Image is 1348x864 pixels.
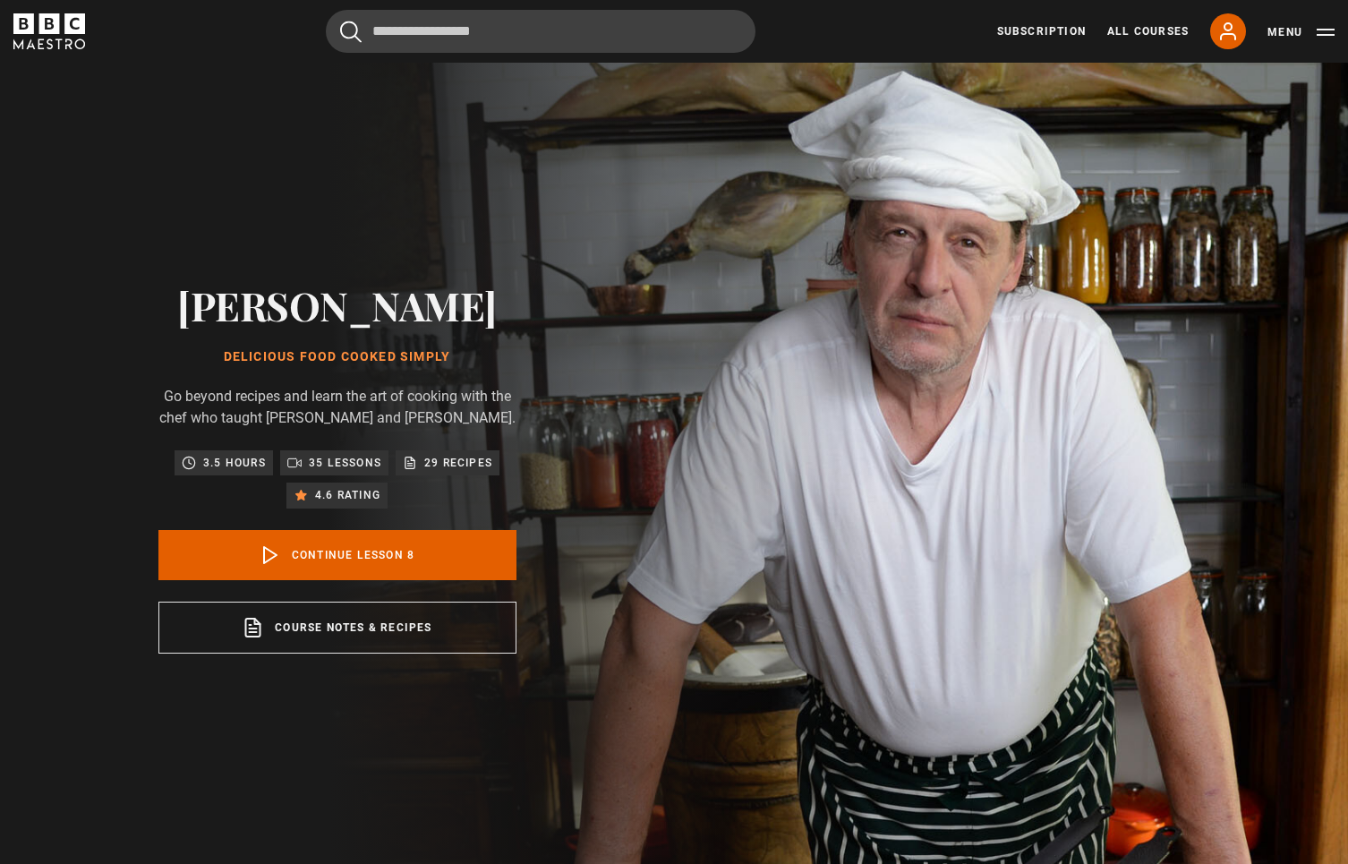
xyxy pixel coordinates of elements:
p: Go beyond recipes and learn the art of cooking with the chef who taught [PERSON_NAME] and [PERSON... [158,386,516,429]
a: Course notes & recipes [158,602,516,654]
button: Submit the search query [340,21,362,43]
p: 29 recipes [424,454,492,472]
p: 3.5 hours [203,454,266,472]
p: 4.6 rating [315,486,380,504]
h2: [PERSON_NAME] [158,282,516,328]
a: Subscription [997,23,1086,39]
input: Search [326,10,755,53]
a: All Courses [1107,23,1189,39]
a: Continue lesson 8 [158,530,516,580]
button: Toggle navigation [1267,23,1335,41]
p: 35 lessons [309,454,381,472]
svg: BBC Maestro [13,13,85,49]
h1: Delicious Food Cooked Simply [158,350,516,364]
